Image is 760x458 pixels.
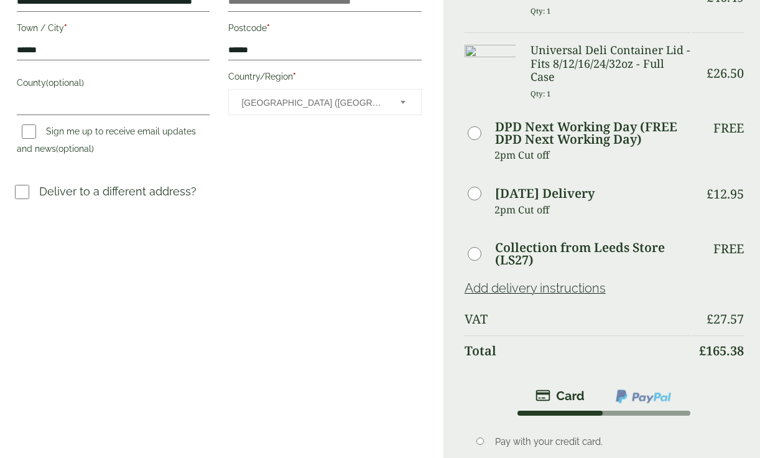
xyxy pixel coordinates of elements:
img: stripe.png [535,388,585,403]
p: Free [713,121,744,136]
abbr: required [64,23,67,33]
img: ppcp-gateway.png [614,388,672,404]
label: Town / City [17,19,210,40]
span: £ [707,185,713,202]
span: (optional) [46,78,84,88]
th: Total [465,335,690,366]
small: Qty: 1 [531,89,551,98]
span: £ [707,311,713,327]
p: Deliver to a different address? [39,183,197,200]
bdi: 26.50 [707,65,744,82]
span: United Kingdom (UK) [241,90,383,116]
label: Postcode [228,19,421,40]
span: £ [707,65,713,82]
label: Sign me up to receive email updates and news [17,126,196,157]
bdi: 165.38 [699,342,744,359]
bdi: 12.95 [707,185,744,202]
bdi: 27.57 [707,311,744,327]
small: Qty: 1 [531,6,551,16]
abbr: required [267,23,270,33]
label: County [17,74,210,95]
p: Pay with your credit card. [495,435,726,449]
abbr: required [293,72,296,82]
p: 2pm Cut off [494,146,690,164]
label: DPD Next Working Day (FREE DPD Next Working Day) [495,121,690,146]
span: £ [699,342,706,359]
span: (optional) [56,144,94,154]
h3: Universal Deli Container Lid - Fits 8/12/16/24/32oz - Full Case [531,44,690,84]
input: Sign me up to receive email updates and news(optional) [22,124,36,139]
span: Country/Region [228,89,421,115]
label: [DATE] Delivery [495,187,595,200]
a: Add delivery instructions [465,281,606,296]
p: Free [713,241,744,256]
label: Collection from Leeds Store (LS27) [495,241,690,266]
p: 2pm Cut off [494,200,690,219]
th: VAT [465,304,690,334]
label: Country/Region [228,68,421,89]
